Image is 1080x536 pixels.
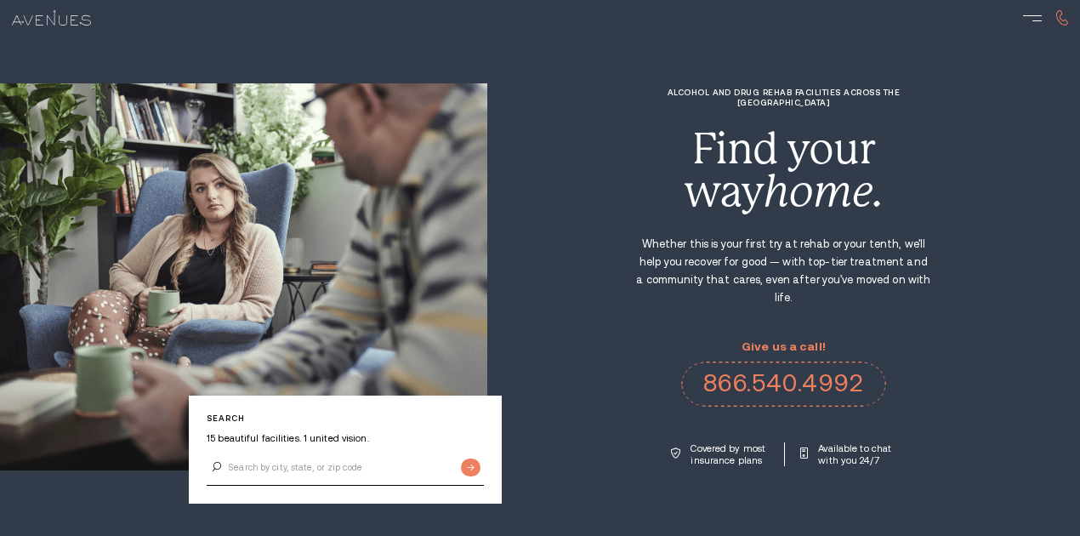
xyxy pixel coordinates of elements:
p: Available to chat with you 24/7 [818,442,895,466]
div: Find your way [634,128,932,214]
a: 866.540.4992 [681,362,886,406]
p: Covered by most insurance plans [691,442,768,466]
input: Search by city, state, or zip code [207,450,484,486]
a: Covered by most insurance plans [671,442,768,466]
p: Whether this is your first try at rehab or your tenth, we'll help you recover for good — with top... [634,236,932,307]
h1: Alcohol and Drug Rehab Facilities across the [GEOGRAPHIC_DATA] [634,88,932,106]
input: Submit [461,459,480,476]
p: 15 beautiful facilities. 1 united vision. [207,432,484,444]
p: Give us a call! [681,340,886,353]
i: home. [764,167,883,216]
a: Available to chat with you 24/7 [800,442,895,466]
p: Search [207,413,484,423]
